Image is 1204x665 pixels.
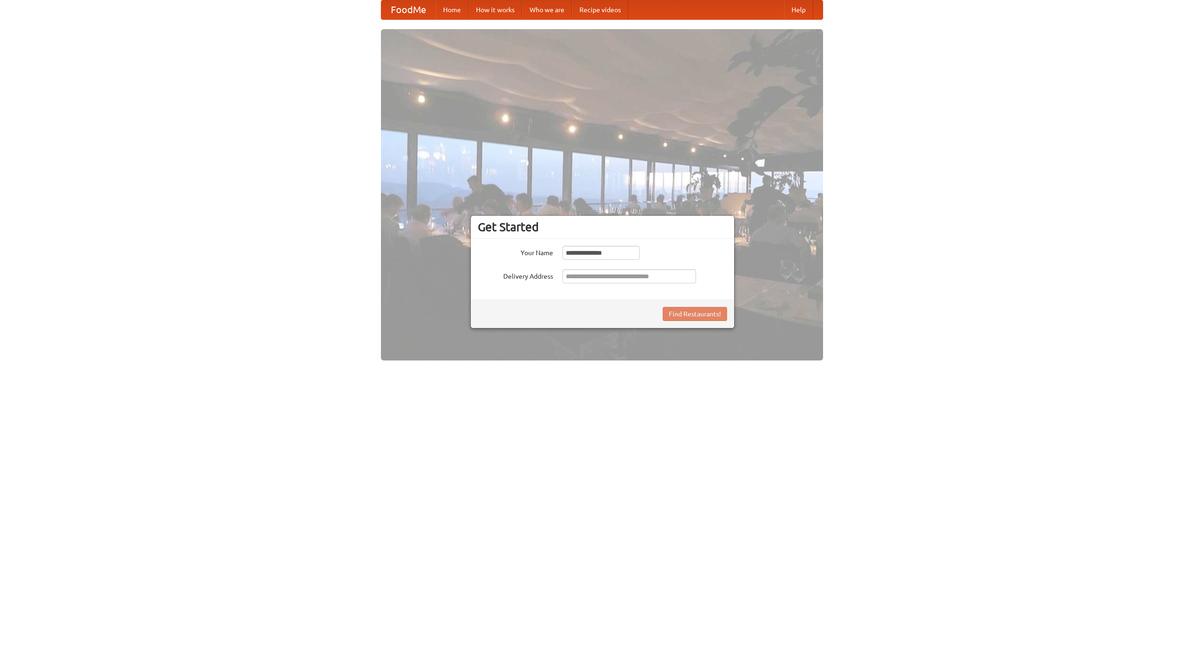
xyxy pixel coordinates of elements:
a: Help [784,0,813,19]
a: How it works [468,0,522,19]
a: Home [436,0,468,19]
button: Find Restaurants! [663,307,727,321]
a: FoodMe [381,0,436,19]
h3: Get Started [478,220,727,234]
a: Recipe videos [572,0,628,19]
label: Your Name [478,246,553,258]
a: Who we are [522,0,572,19]
label: Delivery Address [478,269,553,281]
